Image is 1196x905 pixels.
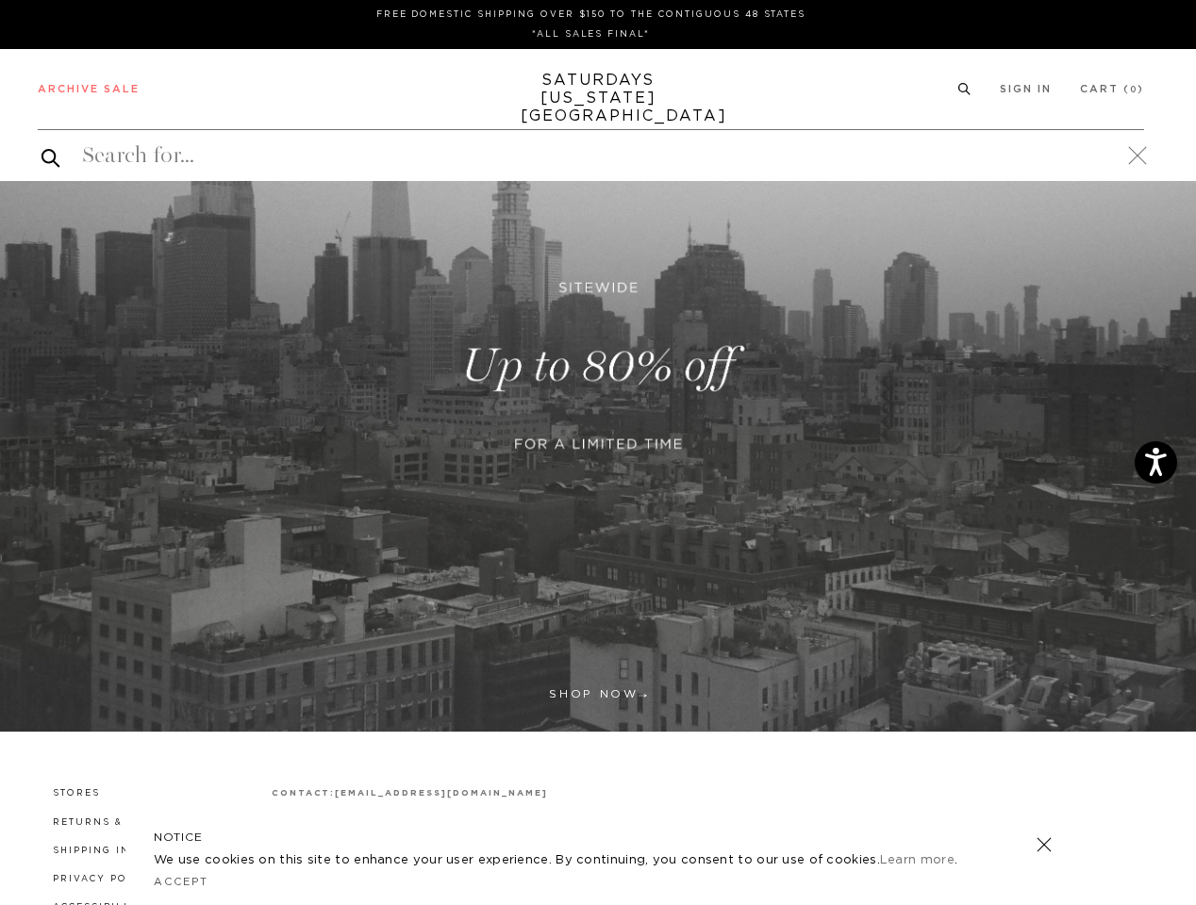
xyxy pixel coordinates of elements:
a: Cart (0) [1080,84,1144,94]
strong: contact: [272,789,336,798]
a: [EMAIL_ADDRESS][DOMAIN_NAME] [335,789,547,798]
h5: NOTICE [154,829,1042,846]
a: Stores [53,789,100,798]
a: Learn more [880,854,955,866]
p: We use cookies on this site to enhance your user experience. By continuing, you consent to our us... [154,851,975,870]
p: FREE DOMESTIC SHIPPING OVER $150 TO THE CONTIGUOUS 48 STATES [45,8,1137,22]
a: Sign In [1000,84,1052,94]
p: *ALL SALES FINAL* [45,27,1137,41]
a: Shipping Info [53,847,147,855]
a: Privacy Policy [53,875,156,883]
a: Accept [154,877,208,887]
a: Returns & Exchanges [53,818,201,827]
input: Search for... [38,140,1144,171]
small: 0 [1130,86,1138,94]
a: SATURDAYS[US_STATE][GEOGRAPHIC_DATA] [521,72,676,125]
a: Archive Sale [38,84,140,94]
